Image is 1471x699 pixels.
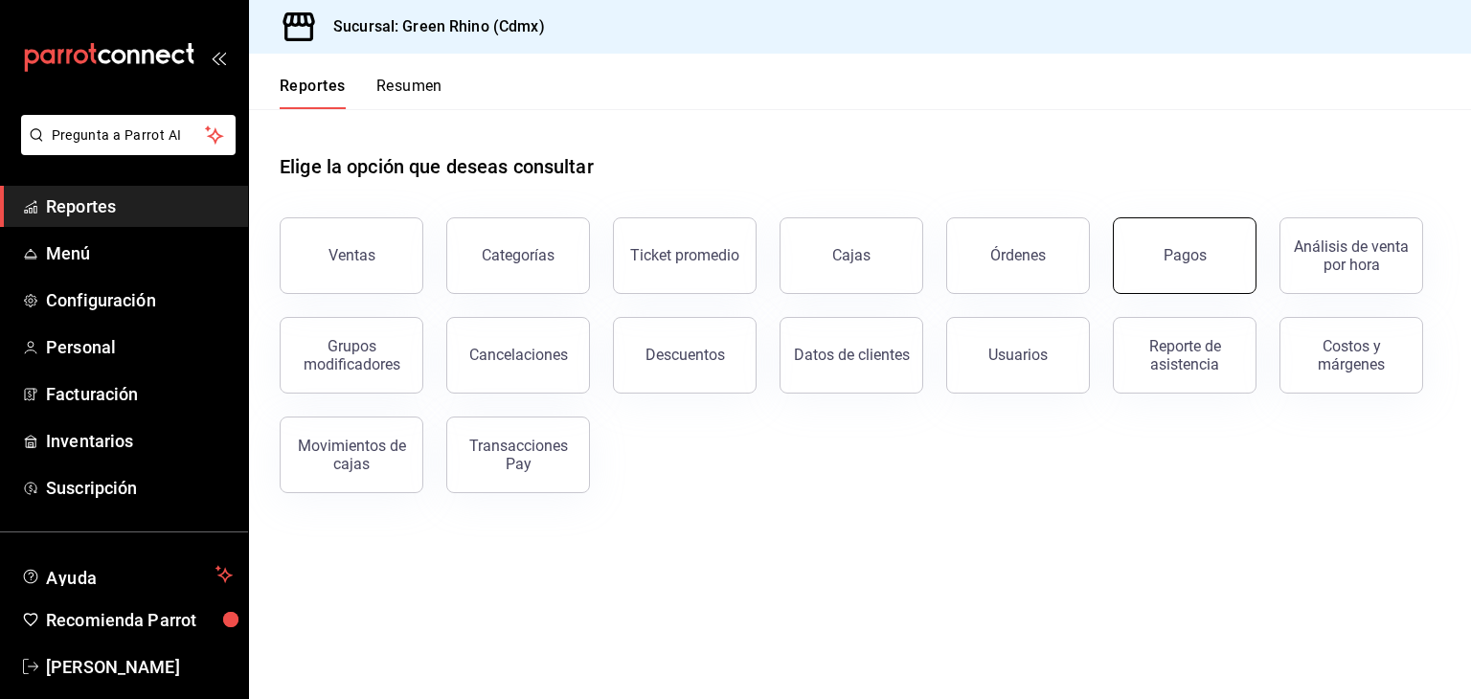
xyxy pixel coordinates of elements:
[211,50,226,65] button: open_drawer_menu
[280,417,423,493] button: Movimientos de cajas
[46,654,233,680] span: [PERSON_NAME]
[318,15,545,38] h3: Sucursal: Green Rhino (Cdmx)
[46,475,233,501] span: Suscripción
[446,317,590,394] button: Cancelaciones
[1125,337,1244,373] div: Reporte de asistencia
[459,437,577,473] div: Transacciones Pay
[1164,246,1207,264] div: Pagos
[328,246,375,264] div: Ventas
[1113,217,1256,294] button: Pagos
[280,317,423,394] button: Grupos modificadores
[21,115,236,155] button: Pregunta a Parrot AI
[832,244,871,267] div: Cajas
[292,337,411,373] div: Grupos modificadores
[630,246,739,264] div: Ticket promedio
[780,317,923,394] button: Datos de clientes
[482,246,554,264] div: Categorías
[46,240,233,266] span: Menú
[280,77,346,109] button: Reportes
[446,217,590,294] button: Categorías
[1292,237,1411,274] div: Análisis de venta por hora
[1279,217,1423,294] button: Análisis de venta por hora
[292,437,411,473] div: Movimientos de cajas
[794,346,910,364] div: Datos de clientes
[613,317,757,394] button: Descuentos
[280,152,594,181] h1: Elige la opción que deseas consultar
[469,346,568,364] div: Cancelaciones
[990,246,1046,264] div: Órdenes
[46,428,233,454] span: Inventarios
[280,77,442,109] div: navigation tabs
[376,77,442,109] button: Resumen
[1113,317,1256,394] button: Reporte de asistencia
[988,346,1048,364] div: Usuarios
[946,317,1090,394] button: Usuarios
[46,381,233,407] span: Facturación
[46,193,233,219] span: Reportes
[645,346,725,364] div: Descuentos
[446,417,590,493] button: Transacciones Pay
[46,563,208,586] span: Ayuda
[280,217,423,294] button: Ventas
[613,217,757,294] button: Ticket promedio
[46,607,233,633] span: Recomienda Parrot
[1279,317,1423,394] button: Costos y márgenes
[46,287,233,313] span: Configuración
[52,125,206,146] span: Pregunta a Parrot AI
[46,334,233,360] span: Personal
[1292,337,1411,373] div: Costos y márgenes
[13,139,236,159] a: Pregunta a Parrot AI
[780,217,923,294] a: Cajas
[946,217,1090,294] button: Órdenes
